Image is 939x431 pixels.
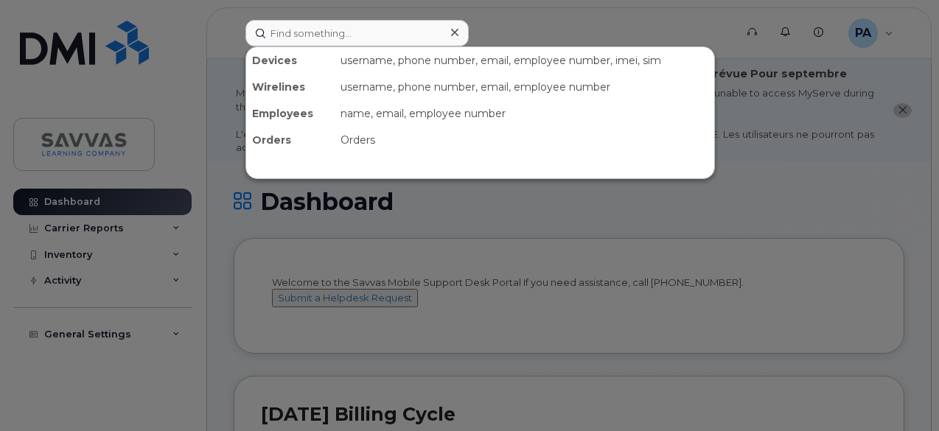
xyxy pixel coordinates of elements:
div: name, email, employee number [335,100,714,127]
div: Orders [246,127,335,153]
div: Wirelines [246,74,335,100]
div: username, phone number, email, employee number, imei, sim [335,47,714,74]
div: Orders [335,127,714,153]
div: Employees [246,100,335,127]
div: Devices [246,47,335,74]
div: username, phone number, email, employee number [335,74,714,100]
